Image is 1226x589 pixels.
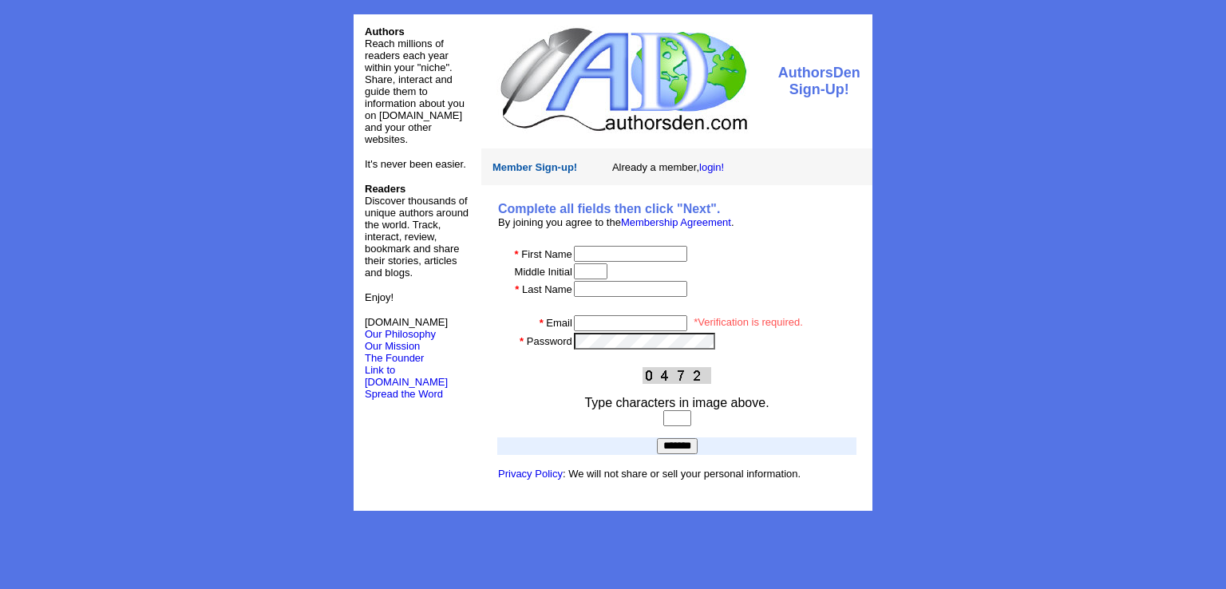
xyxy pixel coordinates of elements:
[643,367,711,384] img: This Is CAPTCHA Image
[365,38,465,145] font: Reach millions of readers each year within your "niche". Share, interact and guide them to inform...
[365,388,443,400] font: Spread the Word
[515,266,572,278] font: Middle Initial
[498,468,563,480] a: Privacy Policy
[365,158,466,170] font: It's never been easier.
[584,396,769,409] font: Type characters in image above.
[365,352,424,364] a: The Founder
[498,216,734,228] font: By joining you agree to the .
[521,248,572,260] font: First Name
[522,283,572,295] font: Last Name
[498,468,801,480] font: : We will not share or sell your personal information.
[778,65,860,97] font: AuthorsDen Sign-Up!
[365,316,448,340] font: [DOMAIN_NAME]
[546,317,572,329] font: Email
[496,26,749,133] img: logo.jpg
[365,291,394,303] font: Enjoy!
[365,386,443,400] a: Spread the Word
[365,328,436,340] a: Our Philosophy
[365,26,405,38] font: Authors
[365,183,469,279] font: Discover thousands of unique authors around the world. Track, interact, review, bookmark and shar...
[365,340,420,352] a: Our Mission
[492,161,577,173] font: Member Sign-up!
[694,316,803,328] font: *Verification is required.
[621,216,731,228] a: Membership Agreement
[365,364,448,388] a: Link to [DOMAIN_NAME]
[699,161,724,173] a: login!
[365,183,405,195] b: Readers
[612,161,724,173] font: Already a member,
[527,335,572,347] font: Password
[498,202,720,215] b: Complete all fields then click "Next".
